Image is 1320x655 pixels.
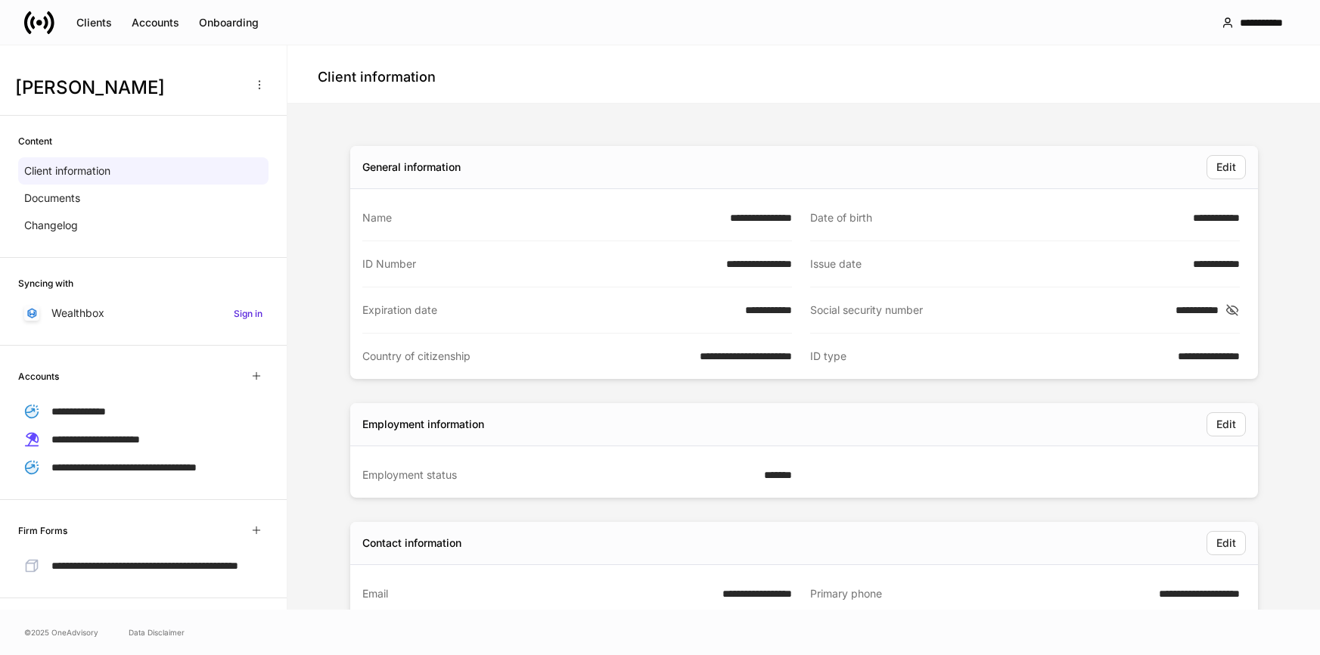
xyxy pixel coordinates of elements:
[51,306,104,321] p: Wealthbox
[1216,535,1236,551] div: Edit
[810,586,1150,602] div: Primary phone
[362,417,484,432] div: Employment information
[18,523,67,538] h6: Firm Forms
[18,212,269,239] a: Changelog
[24,163,110,178] p: Client information
[76,15,112,30] div: Clients
[362,535,461,551] div: Contact information
[18,369,59,383] h6: Accounts
[122,11,189,35] button: Accounts
[810,256,1184,272] div: Issue date
[1207,155,1246,179] button: Edit
[1207,412,1246,436] button: Edit
[1207,531,1246,555] button: Edit
[18,157,269,185] a: Client information
[24,626,98,638] span: © 2025 OneAdvisory
[362,160,461,175] div: General information
[18,300,269,327] a: WealthboxSign in
[234,306,262,321] h6: Sign in
[15,76,241,100] h3: [PERSON_NAME]
[362,349,691,364] div: Country of citizenship
[362,467,755,483] div: Employment status
[362,303,736,318] div: Expiration date
[24,218,78,233] p: Changelog
[810,303,1166,318] div: Social security number
[362,256,717,272] div: ID Number
[810,349,1169,364] div: ID type
[1216,160,1236,175] div: Edit
[18,134,52,148] h6: Content
[24,191,80,206] p: Documents
[199,15,259,30] div: Onboarding
[362,210,721,225] div: Name
[18,185,269,212] a: Documents
[129,626,185,638] a: Data Disclaimer
[810,210,1184,225] div: Date of birth
[18,276,73,290] h6: Syncing with
[132,15,179,30] div: Accounts
[318,68,436,86] h4: Client information
[1216,417,1236,432] div: Edit
[67,11,122,35] button: Clients
[362,586,713,601] div: Email
[189,11,269,35] button: Onboarding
